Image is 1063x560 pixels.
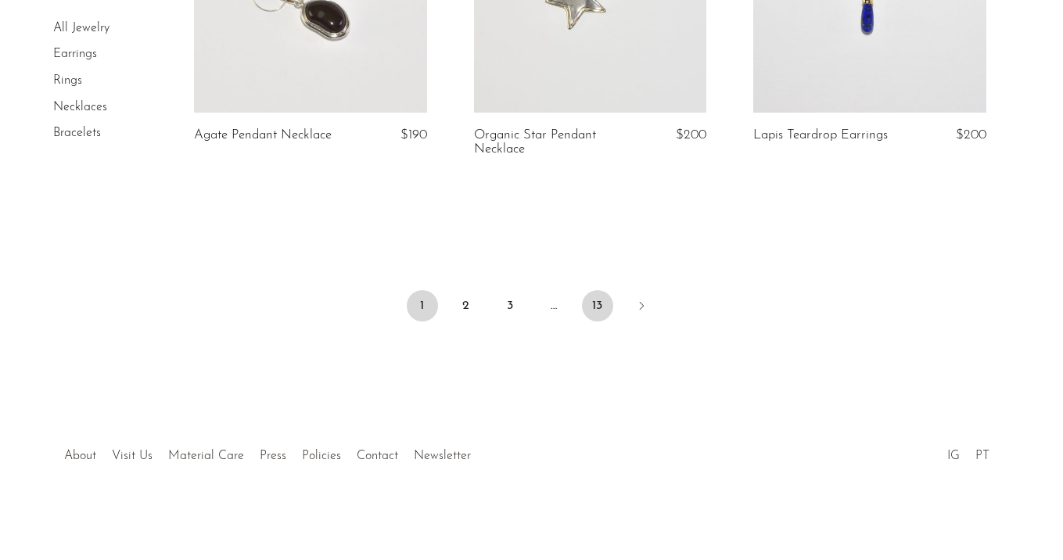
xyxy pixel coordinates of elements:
a: Earrings [53,48,97,61]
a: Necklaces [53,101,107,113]
a: IG [947,450,960,462]
a: Press [260,450,286,462]
a: 2 [451,290,482,321]
a: Lapis Teardrop Earrings [753,128,888,142]
a: Organic Star Pendant Necklace [474,128,627,157]
a: Next [626,290,657,325]
a: Contact [357,450,398,462]
ul: Social Medias [939,437,997,467]
span: $200 [956,128,986,142]
a: 13 [582,290,613,321]
span: $190 [400,128,427,142]
a: About [64,450,96,462]
a: Policies [302,450,341,462]
span: … [538,290,569,321]
span: 1 [407,290,438,321]
ul: Quick links [56,437,479,467]
a: 3 [494,290,526,321]
a: Bracelets [53,127,101,139]
a: Visit Us [112,450,153,462]
a: All Jewelry [53,22,110,34]
a: Rings [53,74,82,87]
a: Agate Pendant Necklace [194,128,332,142]
a: Material Care [168,450,244,462]
span: $200 [676,128,706,142]
a: PT [975,450,989,462]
